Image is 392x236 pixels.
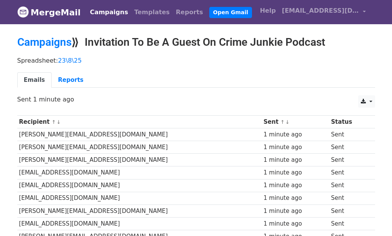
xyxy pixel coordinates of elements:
[17,72,52,88] a: Emails
[209,7,252,18] a: Open Gmail
[329,192,369,204] td: Sent
[173,5,206,20] a: Reports
[279,3,369,21] a: [EMAIL_ADDRESS][DOMAIN_NAME]
[17,204,262,217] td: [PERSON_NAME][EMAIL_ADDRESS][DOMAIN_NAME]
[264,156,327,165] div: 1 minute ago
[264,194,327,203] div: 1 minute ago
[264,219,327,228] div: 1 minute ago
[57,119,61,125] a: ↓
[131,5,173,20] a: Templates
[17,36,375,49] h2: ⟫ Invitation To Be A Guest On Crime Junkie Podcast
[87,5,131,20] a: Campaigns
[52,119,56,125] a: ↑
[264,130,327,139] div: 1 minute ago
[280,119,285,125] a: ↑
[58,57,82,64] a: 23\8\25
[17,116,262,128] th: Recipient
[329,217,369,230] td: Sent
[329,141,369,154] td: Sent
[17,4,81,20] a: MergeMail
[17,217,262,230] td: [EMAIL_ADDRESS][DOMAIN_NAME]
[329,166,369,179] td: Sent
[264,143,327,152] div: 1 minute ago
[17,128,262,141] td: [PERSON_NAME][EMAIL_ADDRESS][DOMAIN_NAME]
[17,166,262,179] td: [EMAIL_ADDRESS][DOMAIN_NAME]
[52,72,90,88] a: Reports
[264,207,327,216] div: 1 minute ago
[329,204,369,217] td: Sent
[17,192,262,204] td: [EMAIL_ADDRESS][DOMAIN_NAME]
[17,179,262,192] td: [EMAIL_ADDRESS][DOMAIN_NAME]
[282,6,359,15] span: [EMAIL_ADDRESS][DOMAIN_NAME]
[262,116,329,128] th: Sent
[329,154,369,166] td: Sent
[264,168,327,177] div: 1 minute ago
[264,181,327,190] div: 1 minute ago
[17,154,262,166] td: [PERSON_NAME][EMAIL_ADDRESS][DOMAIN_NAME]
[17,95,375,103] p: Sent 1 minute ago
[257,3,279,18] a: Help
[17,6,29,18] img: MergeMail logo
[17,36,72,48] a: Campaigns
[17,141,262,154] td: [PERSON_NAME][EMAIL_ADDRESS][DOMAIN_NAME]
[17,57,375,65] p: Spreadsheet:
[329,179,369,192] td: Sent
[329,128,369,141] td: Sent
[285,119,290,125] a: ↓
[329,116,369,128] th: Status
